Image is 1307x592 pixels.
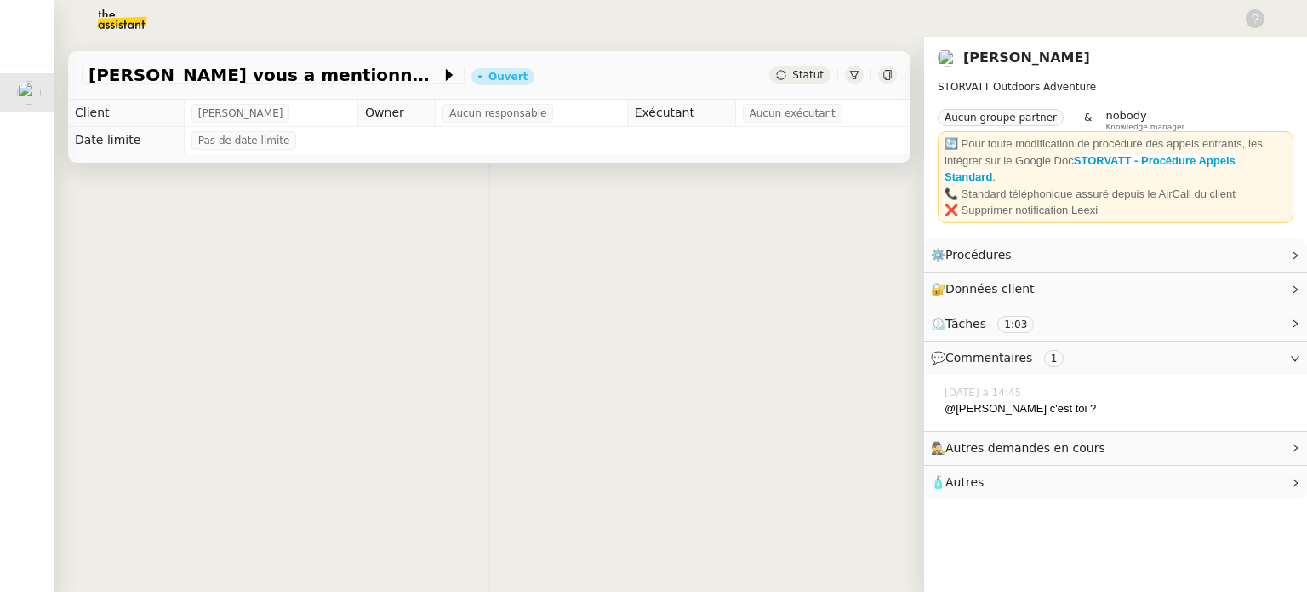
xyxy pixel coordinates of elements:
[945,186,1287,203] div: 📞 Standard téléphonique assuré depuis le AirCall du client
[88,66,441,83] span: [PERSON_NAME] vous a mentionné sur le ticket [##3541##] GITE DE LA VIALETTE
[938,109,1064,126] nz-tag: Aucun groupe partner
[924,239,1307,272] div: ⚙️Procédures
[924,273,1307,306] div: 🔐Données client
[924,432,1307,465] div: 🕵️Autres demandes en cours
[945,400,1293,417] div: @[PERSON_NAME] c'est toi ?
[945,475,984,489] span: Autres
[945,248,1012,262] span: Procédures
[1105,123,1184,132] span: Knowledge manager
[931,475,984,489] span: 🧴
[17,81,41,105] img: users%2FRcIDm4Xn1TPHYwgLThSv8RQYtaM2%2Favatar%2F95761f7a-40c3-4bb5-878d-fe785e6f95b2
[931,279,1042,299] span: 🔐
[68,127,184,154] td: Date limite
[750,105,836,122] span: Aucun exécutant
[931,441,1113,455] span: 🕵️
[68,100,184,127] td: Client
[1084,109,1092,131] span: &
[945,154,1236,184] a: STORVATT - Procédure Appels Standard
[627,100,735,127] td: Exécutant
[924,307,1307,341] div: ⏲️Tâches 1:03
[963,49,1090,66] a: [PERSON_NAME]
[945,351,1032,365] span: Commentaires
[931,351,1070,365] span: 💬
[931,317,1048,330] span: ⏲️
[938,49,956,67] img: users%2FRcIDm4Xn1TPHYwgLThSv8RQYtaM2%2Favatar%2F95761f7a-40c3-4bb5-878d-fe785e6f95b2
[1044,350,1064,367] nz-tag: 1
[945,385,1024,400] span: [DATE] à 14:45
[358,100,436,127] td: Owner
[1105,109,1184,131] app-user-label: Knowledge manager
[924,466,1307,499] div: 🧴Autres
[997,316,1034,333] nz-tag: 1:03
[938,81,1096,93] span: STORVATT Outdoors Adventure
[931,245,1019,265] span: ⚙️
[198,105,283,122] span: [PERSON_NAME]
[945,441,1105,455] span: Autres demandes en cours
[449,105,546,122] span: Aucun responsable
[945,317,986,330] span: Tâches
[1105,109,1146,122] span: nobody
[945,135,1287,186] div: 🔄 Pour toute modification de procédure des appels entrants, les intégrer sur le Google Doc .
[198,132,290,149] span: Pas de date limite
[488,72,528,82] div: Ouvert
[792,69,824,81] span: Statut
[945,282,1035,296] span: Données client
[945,202,1287,219] div: ❌ Supprimer notification Leexi
[924,342,1307,375] div: 💬Commentaires 1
